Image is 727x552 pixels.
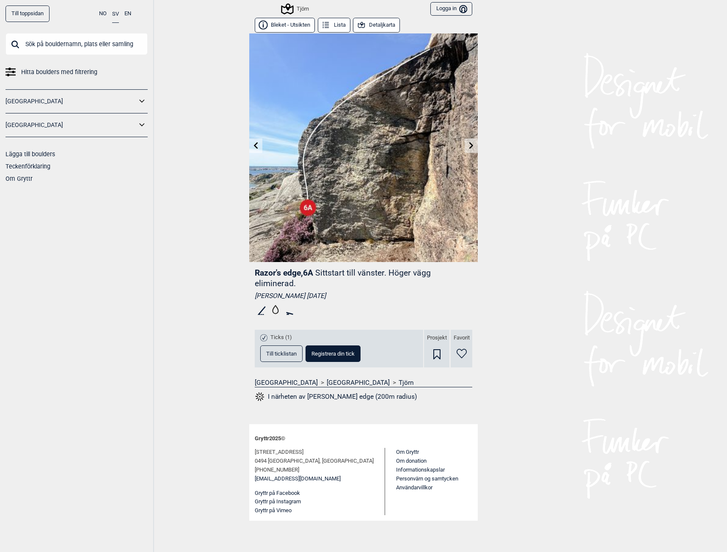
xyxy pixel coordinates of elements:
[6,66,148,78] a: Hitta boulders med filtrering
[6,6,50,22] a: Till toppsidan
[6,151,55,157] a: Lägga till boulders
[454,334,470,342] span: Favorit
[255,268,313,278] span: Razor's edge , 6A
[255,475,341,483] a: [EMAIL_ADDRESS][DOMAIN_NAME]
[21,66,97,78] span: Hitta boulders med filtrering
[255,506,292,515] button: Gryttr på Vimeo
[396,475,458,482] a: Personvärn og samtycken
[270,334,292,341] span: Ticks (1)
[282,4,309,14] div: Tjörn
[249,33,478,262] img: Razors edge
[266,351,297,356] span: Till ticklistan
[255,497,301,506] button: Gryttr på Instagram
[255,18,315,33] button: Bleket - Utsikten
[255,378,472,387] nav: > >
[6,163,50,170] a: Teckenförklaring
[6,119,137,131] a: [GEOGRAPHIC_DATA]
[396,458,427,464] a: Om donation
[255,378,318,387] a: [GEOGRAPHIC_DATA]
[255,391,417,402] button: I närheten av [PERSON_NAME] edge (200m radius)
[255,448,303,457] span: [STREET_ADDRESS]
[396,484,432,491] a: Användarvillkor
[255,457,374,466] span: 0494 [GEOGRAPHIC_DATA], [GEOGRAPHIC_DATA]
[396,466,445,473] a: Informationskapslar
[255,268,431,288] p: Sittstart till vänster. Höger vägg eliminerad.
[6,175,33,182] a: Om Gryttr
[124,6,131,22] button: EN
[112,6,119,23] button: SV
[399,378,414,387] a: Tjörn
[6,95,137,108] a: [GEOGRAPHIC_DATA]
[327,378,390,387] a: [GEOGRAPHIC_DATA]
[430,2,472,16] button: Logga in
[396,449,419,455] a: Om Gryttr
[424,330,449,367] div: Prosjekt
[311,351,355,356] span: Registrera din tick
[255,430,472,448] div: Gryttr 2025 ©
[255,489,300,498] button: Gryttr på Facebook
[255,292,472,300] div: [PERSON_NAME] [DATE]
[306,345,361,362] button: Registrera din tick
[6,33,148,55] input: Sök på bouldernamn, plats eller samling
[353,18,400,33] button: Detaljkarta
[255,466,299,475] span: [PHONE_NUMBER]
[260,345,303,362] button: Till ticklistan
[99,6,107,22] button: NO
[318,18,350,33] button: Lista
